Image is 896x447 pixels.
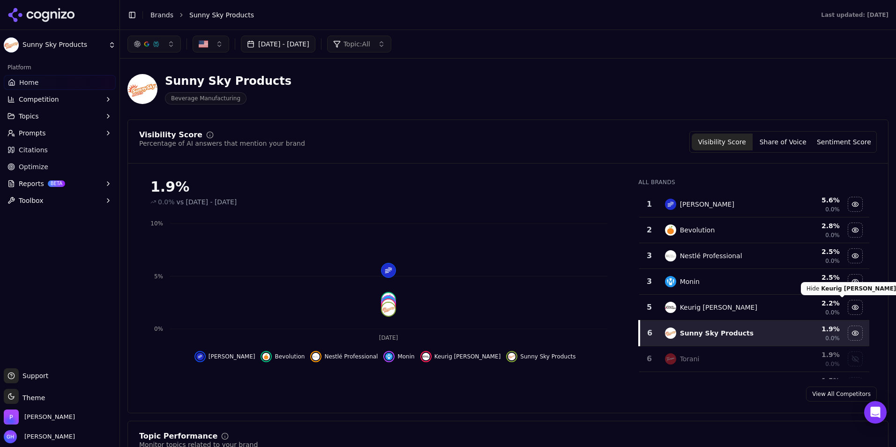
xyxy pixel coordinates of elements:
span: Keurig [PERSON_NAME] [434,353,501,360]
img: Sunny Sky Products [4,37,19,52]
button: Hide bevolution data [848,223,863,238]
span: 0.0% [825,206,840,213]
img: bunn [382,264,395,277]
span: Reports [19,179,44,188]
div: 2.5 % [780,273,839,282]
img: Grace Hallen [4,430,17,443]
span: Perrill [24,413,75,421]
div: 6 [644,328,655,339]
button: Toolbox [4,193,116,208]
div: Nestlé Professional [680,251,742,261]
img: keurig dr pepper [422,353,430,360]
span: Competition [19,95,59,104]
img: monin [382,296,395,309]
tr: 1bunn[PERSON_NAME]5.6%0.0%Hide bunn data [639,192,869,217]
tr: 3nestlé professionalNestlé Professional2.5%0.0%Hide nestlé professional data [639,243,869,269]
span: [PERSON_NAME] [21,432,75,441]
a: Optimize [4,159,116,174]
tr: 6toraniTorani1.9%0.0%Show torani data [639,346,869,372]
button: Hide nestlé professional data [848,248,863,263]
img: United States [199,39,208,49]
span: Sunny Sky Products [520,353,575,360]
div: Monin [680,277,700,286]
div: 6 [643,353,655,365]
tspan: 5% [154,273,163,280]
tspan: [DATE] [379,335,398,341]
tr: 2bevolutionBevolution2.8%0.0%Hide bevolution data [639,217,869,243]
span: Bevolution [275,353,305,360]
img: bevolution [665,224,676,236]
div: 3 [643,276,655,287]
img: monin [385,353,393,360]
button: Sentiment Score [814,134,874,150]
div: 2 [643,224,655,236]
button: Topics [4,109,116,124]
div: Topic Performance [139,432,217,440]
button: Hide bunn data [848,197,863,212]
div: Sunny Sky Products [165,74,291,89]
button: Visibility Score [692,134,753,150]
div: 1.5 % [780,376,839,385]
a: Citations [4,142,116,157]
nav: breadcrumb [150,10,802,20]
button: Hide bunn data [194,351,255,362]
span: [PERSON_NAME] [209,353,255,360]
button: Hide sunny sky products data [848,326,863,341]
tr: 1.5%Show davinci gourmet data [639,372,869,398]
tr: 6sunny sky productsSunny Sky Products1.9%0.0%Hide sunny sky products data [639,320,869,346]
div: 5 [643,302,655,313]
span: Toolbox [19,196,44,205]
span: Home [19,78,38,87]
button: Hide keurig dr pepper data [420,351,501,362]
img: keurig dr pepper [665,302,676,313]
span: Support [19,371,48,380]
button: Hide sunny sky products data [506,351,575,362]
span: 0.0% [158,197,175,207]
img: Perrill [4,410,19,425]
div: Visibility Score [139,131,202,139]
img: sunny sky products [382,303,395,316]
span: Topics [19,112,39,121]
span: Theme [19,394,45,402]
button: [DATE] - [DATE] [241,36,315,52]
span: Citations [19,145,48,155]
span: 0.0% [825,231,840,239]
div: 1.9 % [780,324,839,334]
a: Home [4,75,116,90]
img: bevolution [382,293,395,306]
div: Platform [4,60,116,75]
img: bunn [196,353,204,360]
span: Monin [397,353,414,360]
button: Open user button [4,430,75,443]
button: Competition [4,92,116,107]
span: vs [DATE] - [DATE] [177,197,237,207]
div: Percentage of AI answers that mention your brand [139,139,305,148]
div: 2.5 % [780,247,839,256]
div: Last updated: [DATE] [821,11,889,19]
span: Prompts [19,128,46,138]
span: Sunny Sky Products [22,41,105,49]
button: Hide keurig dr pepper data [848,300,863,315]
div: Torani [680,354,700,364]
a: Brands [150,11,173,19]
span: Beverage Manufacturing [165,92,246,104]
span: Optimize [19,162,48,171]
button: Share of Voice [753,134,814,150]
div: 1.9 % [780,350,839,359]
button: Open organization switcher [4,410,75,425]
img: Sunny Sky Products [127,74,157,104]
button: ReportsBETA [4,176,116,191]
div: 2.2 % [780,298,839,308]
div: 1.9% [150,179,620,195]
span: 0.0% [825,309,840,316]
button: Hide monin data [383,351,414,362]
div: 1 [643,199,655,210]
button: Prompts [4,126,116,141]
div: Bevolution [680,225,715,235]
span: 0.0% [825,360,840,368]
div: Keurig [PERSON_NAME] [680,303,757,312]
span: Keurig [PERSON_NAME] [821,285,896,292]
div: Sunny Sky Products [680,328,754,338]
span: 0.0% [825,335,840,342]
tspan: 10% [150,220,163,227]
